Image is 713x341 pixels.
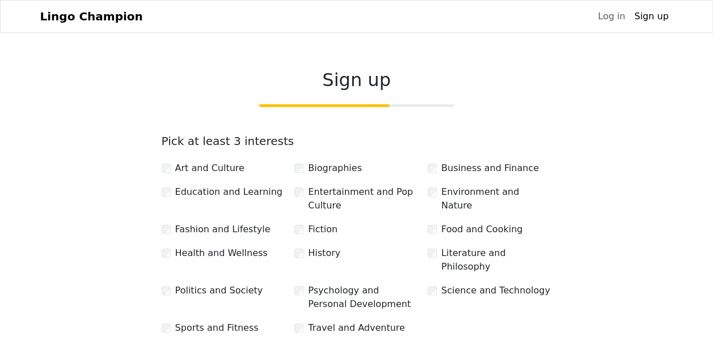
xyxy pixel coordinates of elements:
label: Psychology and Personal Development [308,284,419,311]
label: Fashion and Lifestyle [175,223,271,236]
label: Health and Wellness [175,246,268,260]
label: Education and Learning [175,185,282,199]
label: Fiction [308,223,337,236]
a: Lingo Champion [40,5,143,28]
label: Biographies [308,161,362,175]
h2: Sign up [162,69,552,91]
label: Business and Finance [441,161,539,175]
label: Pick at least 3 interests [162,134,294,148]
label: Environment and Nature [441,185,552,212]
a: Log in [593,5,630,28]
label: Food and Cooking [441,223,522,236]
label: Sports and Fitness [175,321,259,335]
label: Entertainment and Pop Culture [308,185,419,212]
label: Art and Culture [175,161,244,175]
label: History [308,246,340,260]
a: Sign up [630,5,673,28]
label: Literature and Philosophy [441,246,552,274]
label: Science and Technology [441,284,550,297]
label: Travel and Adventure [308,321,405,335]
label: Politics and Society [175,284,263,297]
